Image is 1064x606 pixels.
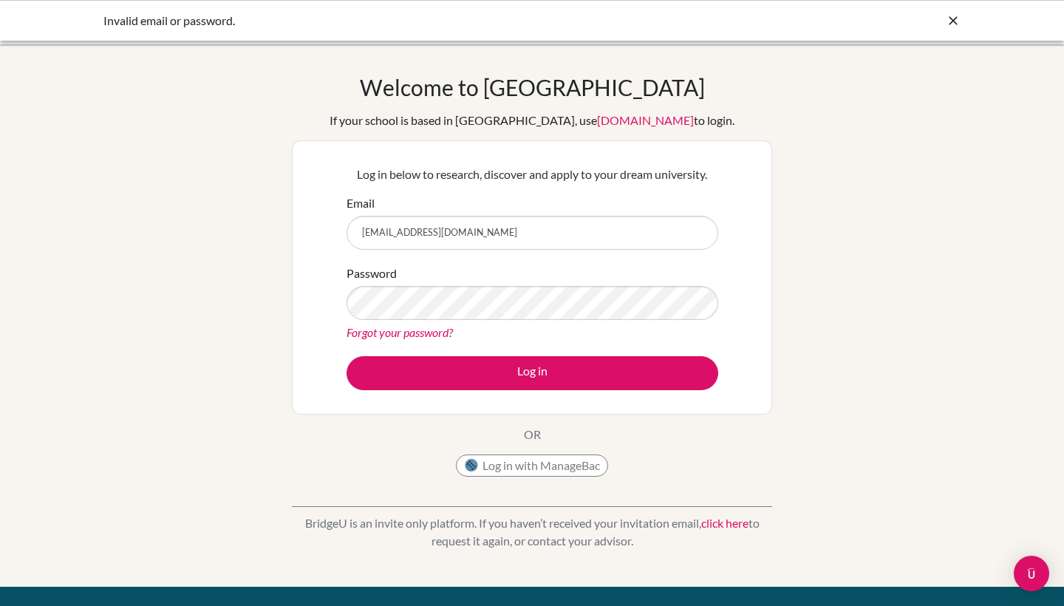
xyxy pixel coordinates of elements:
[347,265,397,282] label: Password
[524,426,541,443] p: OR
[597,113,694,127] a: [DOMAIN_NAME]
[360,74,705,101] h1: Welcome to [GEOGRAPHIC_DATA]
[347,166,718,183] p: Log in below to research, discover and apply to your dream university.
[701,516,748,530] a: click here
[292,514,772,550] p: BridgeU is an invite only platform. If you haven’t received your invitation email, to request it ...
[347,356,718,390] button: Log in
[330,112,734,129] div: If your school is based in [GEOGRAPHIC_DATA], use to login.
[103,12,739,30] div: Invalid email or password.
[1014,556,1049,591] div: Open Intercom Messenger
[347,325,453,339] a: Forgot your password?
[347,194,375,212] label: Email
[456,454,608,477] button: Log in with ManageBac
